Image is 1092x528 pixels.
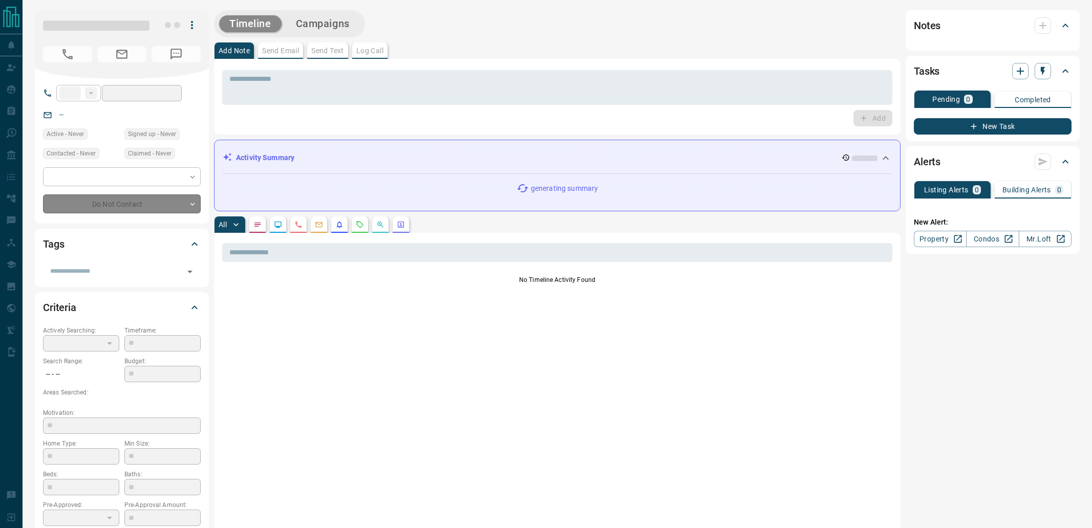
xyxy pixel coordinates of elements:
p: -- - -- [43,366,119,383]
div: Tasks [914,59,1072,83]
button: New Task [914,118,1072,135]
a: Condos [966,231,1019,247]
p: 0 [966,96,970,103]
p: Add Note [219,47,250,54]
span: Signed up - Never [128,129,176,139]
div: Alerts [914,149,1072,174]
span: Claimed - Never [128,148,172,159]
svg: Notes [253,221,262,229]
span: No Number [43,46,92,62]
div: Activity Summary [223,148,892,167]
h2: Alerts [914,153,940,170]
svg: Lead Browsing Activity [274,221,282,229]
p: Activity Summary [236,152,294,163]
svg: Requests [356,221,364,229]
p: Actively Searching: [43,326,119,335]
p: Pre-Approval Amount: [124,500,201,510]
p: 0 [975,186,979,193]
div: Do Not Contact [43,194,201,213]
span: Contacted - Never [47,148,96,159]
p: Pre-Approved: [43,500,119,510]
button: Timeline [219,15,282,32]
h2: Criteria [43,299,76,316]
p: Budget: [124,357,201,366]
p: Motivation: [43,408,201,417]
p: Listing Alerts [924,186,969,193]
p: Beds: [43,470,119,479]
span: Active - Never [47,129,84,139]
p: No Timeline Activity Found [222,275,892,284]
button: Open [183,265,197,279]
p: Building Alerts [1002,186,1051,193]
svg: Agent Actions [397,221,405,229]
a: -- [59,111,63,119]
p: All [219,221,227,228]
svg: Calls [294,221,303,229]
svg: Emails [315,221,323,229]
h2: Tags [43,236,64,252]
span: No Number [152,46,201,62]
p: Home Type: [43,439,119,448]
a: Mr.Loft [1019,231,1072,247]
p: Pending [932,96,960,103]
h2: Notes [914,17,940,34]
h2: Tasks [914,63,939,79]
div: Criteria [43,295,201,320]
span: No Email [97,46,146,62]
svg: Opportunities [376,221,384,229]
p: Search Range: [43,357,119,366]
div: Tags [43,232,201,256]
p: Timeframe: [124,326,201,335]
p: 0 [1057,186,1061,193]
p: Areas Searched: [43,388,201,397]
svg: Listing Alerts [335,221,344,229]
p: New Alert: [914,217,1072,228]
p: Completed [1015,96,1051,103]
button: Campaigns [286,15,360,32]
div: Notes [914,13,1072,38]
a: Property [914,231,967,247]
p: Min Size: [124,439,201,448]
p: Baths: [124,470,201,479]
p: generating summary [531,183,598,194]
